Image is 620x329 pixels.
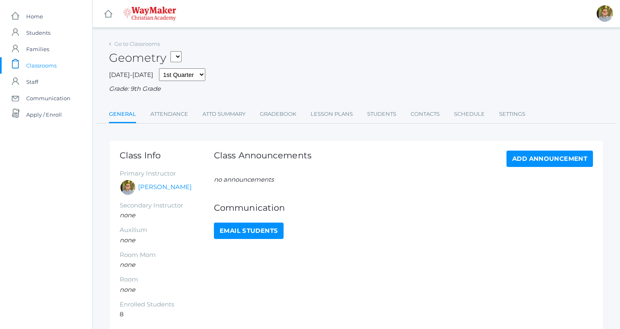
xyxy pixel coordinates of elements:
[120,151,214,160] h1: Class Info
[120,179,136,196] div: Kylen Braileanu
[120,310,214,319] li: 8
[26,57,57,74] span: Classrooms
[109,71,153,79] span: [DATE]-[DATE]
[311,106,353,122] a: Lesson Plans
[454,106,485,122] a: Schedule
[109,106,136,124] a: General
[26,106,62,123] span: Apply / Enroll
[214,151,311,165] h1: Class Announcements
[214,176,274,183] em: no announcements
[26,25,50,41] span: Students
[138,183,192,192] a: [PERSON_NAME]
[114,41,160,47] a: Go to Classrooms
[120,261,135,268] em: none
[411,106,440,122] a: Contacts
[499,106,525,122] a: Settings
[26,41,49,57] span: Families
[109,52,182,64] h2: Geometry
[26,8,43,25] span: Home
[214,203,593,212] h1: Communication
[109,84,604,94] div: Grade: 9th Grade
[120,286,135,293] em: none
[506,151,593,167] a: Add Announcement
[120,276,214,283] h5: Room
[120,252,214,259] h5: Room Mom
[120,301,214,308] h5: Enrolled Students
[120,202,214,209] h5: Secondary Instructor
[597,5,613,22] div: Kylen Braileanu
[202,106,245,122] a: Attd Summary
[120,170,214,177] h5: Primary Instructor
[214,223,284,239] a: Email Students
[26,90,70,106] span: Communication
[260,106,296,122] a: Gradebook
[120,211,135,219] em: none
[120,236,135,244] em: none
[120,227,214,234] h5: Auxilium
[367,106,396,122] a: Students
[150,106,188,122] a: Attendance
[123,7,176,21] img: waymaker-logo-stack-white-1602f2b1af18da31a5905e9982d058868370996dac5278e84edea6dabf9a3315.png
[26,74,38,90] span: Staff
